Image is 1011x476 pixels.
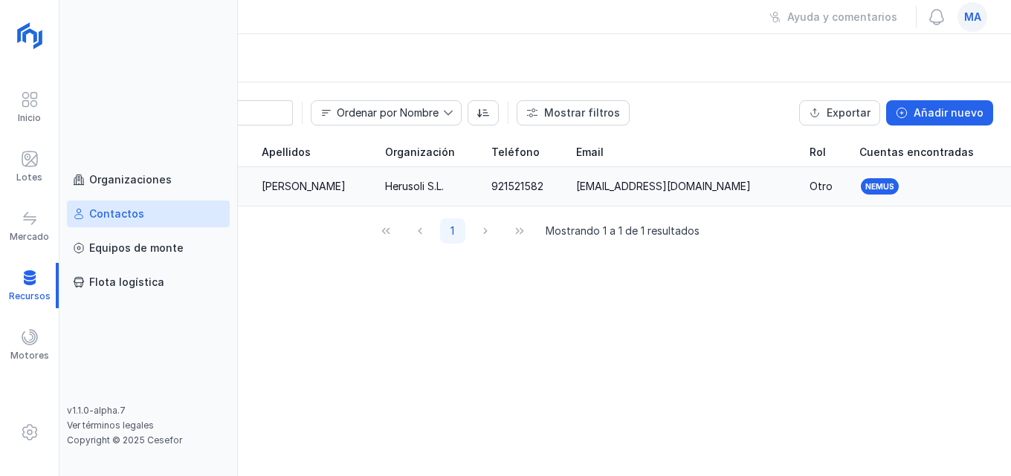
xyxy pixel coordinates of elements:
span: Email [576,145,604,160]
a: Ver términos legales [67,420,154,431]
div: Contactos [89,206,144,221]
span: Apellidos [262,145,311,160]
span: Organización [385,145,455,160]
a: Equipos de monte [67,235,230,261]
img: logoRight.svg [11,17,48,54]
div: 921521582 [491,179,543,194]
a: Contactos [67,200,230,227]
a: Flota logística [67,269,230,296]
span: Teléfono [491,145,540,160]
span: Mostrando 1 a 1 de 1 resultados [546,224,700,238]
div: Añadir nuevo [914,105,983,120]
div: Herusoli S.L. [385,179,444,194]
button: Page 1 [440,218,465,244]
div: v1.1.0-alpha.7 [67,405,230,417]
div: Mostrar filtros [544,105,620,120]
div: Equipos de monte [89,241,184,255]
div: Organizaciones [89,172,172,187]
div: Flota logística [89,275,164,290]
div: [PERSON_NAME] [262,179,346,194]
a: Organizaciones [67,166,230,193]
div: Otro [810,179,833,194]
button: Ayuda y comentarios [760,4,907,30]
div: Copyright © 2025 Cesefor [67,434,230,446]
span: ma [964,10,981,25]
div: Nemus [865,181,894,192]
button: Mostrar filtros [517,100,630,125]
div: Lotes [16,172,42,183]
div: Ayuda y comentarios [787,10,897,25]
div: Exportar [827,105,871,120]
span: Rol [810,145,826,160]
button: Añadir nuevo [886,100,993,125]
span: Nombre [311,101,443,125]
div: Motores [10,350,49,362]
button: Exportar [799,100,880,125]
span: Cuentas encontradas [859,145,974,160]
div: Ordenar por Nombre [337,108,439,118]
div: [EMAIL_ADDRESS][DOMAIN_NAME] [576,179,751,194]
div: Mercado [10,231,49,243]
div: Inicio [18,112,41,124]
